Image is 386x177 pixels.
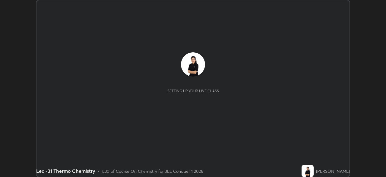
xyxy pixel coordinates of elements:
[102,168,203,174] div: L30 of Course On Chemistry for JEE Conquer 1 2026
[167,89,219,93] div: Setting up your live class
[98,168,100,174] div: •
[36,167,95,175] div: Lec -31 Thermo Chemistry
[181,52,205,77] img: f0abc145afbb4255999074184a468336.jpg
[302,165,314,177] img: f0abc145afbb4255999074184a468336.jpg
[316,168,350,174] div: [PERSON_NAME]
